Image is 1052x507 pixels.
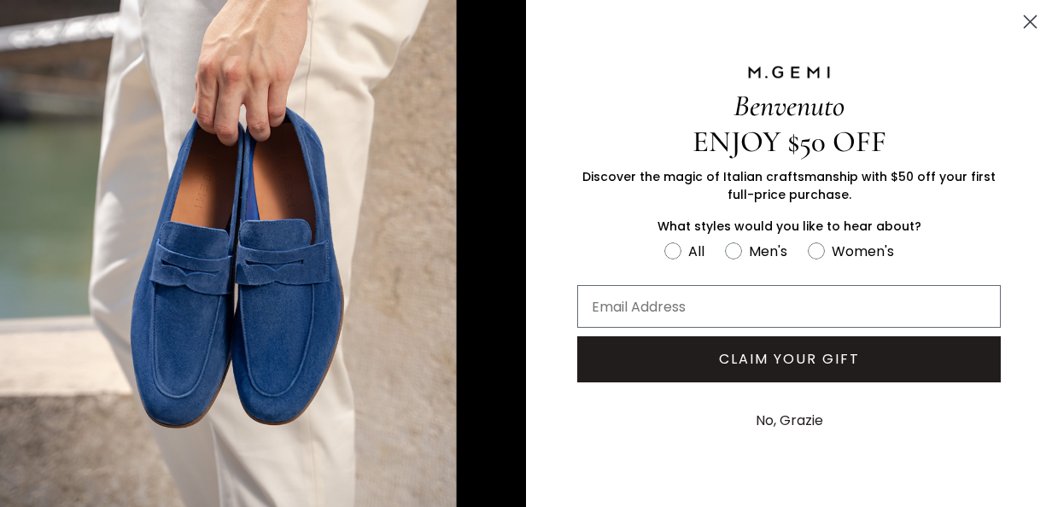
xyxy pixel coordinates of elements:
span: What styles would you like to hear about? [657,218,921,235]
button: No, Grazie [747,399,832,442]
button: CLAIM YOUR GIFT [577,336,1001,382]
div: All [688,241,704,262]
div: Women's [832,241,894,262]
span: Discover the magic of Italian craftsmanship with $50 off your first full-price purchase. [582,168,996,203]
span: ENJOY $50 OFF [693,124,886,160]
input: Email Address [577,285,1001,328]
img: M.GEMI [746,65,832,80]
button: Close dialog [1015,7,1045,37]
span: Benvenuto [733,88,845,124]
div: Men's [749,241,787,262]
